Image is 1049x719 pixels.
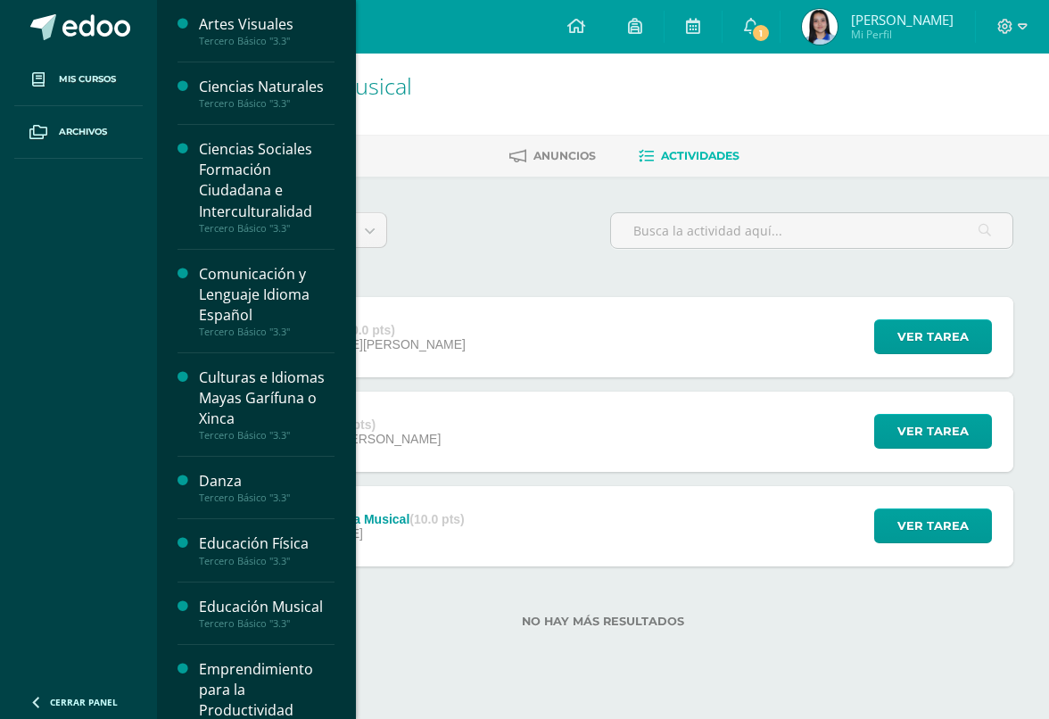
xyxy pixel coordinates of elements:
a: Ciencias Sociales Formación Ciudadana e InterculturalidadTercero Básico "3.3" [199,139,335,234]
span: Cerrar panel [50,696,118,708]
a: Educación MusicalTercero Básico "3.3" [199,597,335,630]
label: No hay más resultados [193,615,1013,628]
input: Busca la actividad aquí... [611,213,1012,248]
button: Ver tarea [874,508,992,543]
a: Comunicación y Lenguaje Idioma EspañolTercero Básico "3.3" [199,264,335,338]
div: Educación Musical [199,597,335,617]
div: Tercero Básico "3.3" [199,326,335,338]
div: Educación Física [199,533,335,554]
div: Tercero Básico "3.3" [199,555,335,567]
span: Mi Perfil [851,27,954,42]
div: Danza [199,471,335,492]
div: Artes Visuales [199,14,335,35]
a: Mis cursos [14,54,143,106]
span: Ver tarea [897,320,969,353]
strong: (10.0 pts) [340,323,394,337]
a: Archivos [14,106,143,159]
span: [DATE][PERSON_NAME] [324,337,466,351]
a: Actividades [639,142,739,170]
a: DanzaTercero Básico "3.3" [199,471,335,504]
span: [PERSON_NAME] [851,11,954,29]
strong: (10.0 pts) [409,512,464,526]
a: Ciencias NaturalesTercero Básico "3.3" [199,77,335,110]
div: Ciencias Sociales Formación Ciudadana e Interculturalidad [199,139,335,221]
a: Educación FísicaTercero Básico "3.3" [199,533,335,566]
div: Culturas e Idiomas Mayas Garífuna o Xinca [199,368,335,429]
a: Artes VisualesTercero Básico "3.3" [199,14,335,47]
div: Ciencias Naturales [199,77,335,97]
div: Tercero Básico "3.3" [199,492,335,504]
span: Ver tarea [897,509,969,542]
span: Anuncios [533,149,596,162]
div: Tercero Básico "3.3" [199,617,335,630]
div: Comunicación y Lenguaje Idioma Español [199,264,335,326]
span: [DATE][PERSON_NAME] [299,432,441,446]
button: Ver tarea [874,319,992,354]
span: Mis cursos [59,72,116,87]
a: Culturas e Idiomas Mayas Garífuna o XincaTercero Básico "3.3" [199,368,335,442]
span: Archivos [59,125,107,139]
div: Tercero Básico "3.3" [199,222,335,235]
button: Ver tarea [874,414,992,449]
span: Ver tarea [897,415,969,448]
span: Actividades [661,149,739,162]
img: 575da19bd241d0844fb909dcfc7d9554.png [802,9,838,45]
a: Anuncios [509,142,596,170]
div: Tercero Básico "3.3" [199,429,335,442]
div: Tercero Básico "3.3" [199,97,335,110]
div: Tercero Básico "3.3" [199,35,335,47]
span: 1 [751,23,771,43]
